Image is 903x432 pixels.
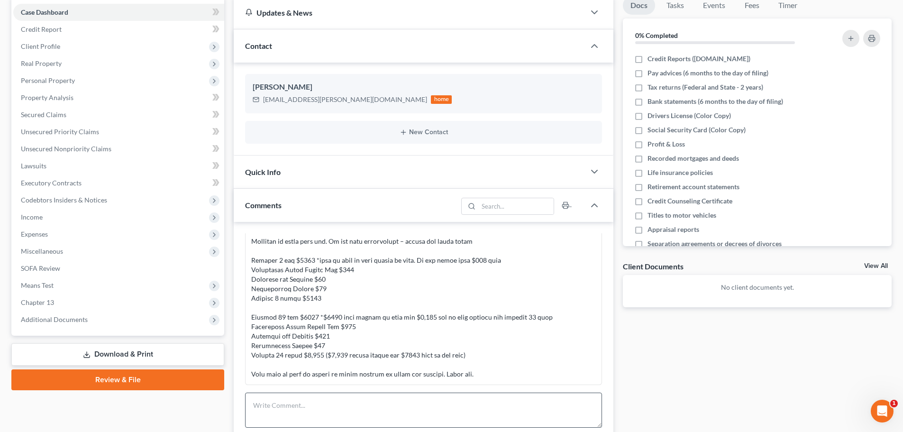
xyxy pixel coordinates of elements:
[13,260,224,277] a: SOFA Review
[623,261,684,271] div: Client Documents
[253,82,594,93] div: [PERSON_NAME]
[245,167,281,176] span: Quick Info
[263,95,427,104] div: [EMAIL_ADDRESS][PERSON_NAME][DOMAIN_NAME]
[21,145,111,153] span: Unsecured Nonpriority Claims
[648,125,746,135] span: Social Security Card (Color Copy)
[245,201,282,210] span: Comments
[635,31,678,39] strong: 0% Completed
[13,21,224,38] a: Credit Report
[11,369,224,390] a: Review & File
[648,211,716,220] span: Titles to motor vehicles
[648,54,750,64] span: Credit Reports ([DOMAIN_NAME])
[21,110,66,119] span: Secured Claims
[648,182,739,192] span: Retirement account statements
[21,315,88,323] span: Additional Documents
[21,42,60,50] span: Client Profile
[245,41,272,50] span: Contact
[871,400,894,423] iframe: Intercom live chat
[13,4,224,21] a: Case Dashboard
[648,111,731,120] span: Drivers License (Color Copy)
[21,196,107,204] span: Codebtors Insiders & Notices
[630,283,884,292] p: No client documents yet.
[21,128,99,136] span: Unsecured Priority Claims
[648,239,782,248] span: Separation agreements or decrees of divorces
[21,25,62,33] span: Credit Report
[21,264,60,272] span: SOFA Review
[431,95,452,104] div: home
[21,162,46,170] span: Lawsuits
[11,343,224,366] a: Download & Print
[21,281,54,289] span: Means Test
[648,139,685,149] span: Profit & Loss
[21,59,62,67] span: Real Property
[648,83,763,92] span: Tax returns (Federal and State - 2 years)
[648,154,739,163] span: Recorded mortgages and deeds
[13,157,224,175] a: Lawsuits
[13,106,224,123] a: Secured Claims
[890,400,898,407] span: 1
[21,213,43,221] span: Income
[21,8,68,16] span: Case Dashboard
[648,168,713,177] span: Life insurance policies
[21,298,54,306] span: Chapter 13
[648,68,768,78] span: Pay advices (6 months to the day of filing)
[21,247,63,255] span: Miscellaneous
[13,123,224,140] a: Unsecured Priority Claims
[21,230,48,238] span: Expenses
[648,225,699,234] span: Appraisal reports
[13,89,224,106] a: Property Analysis
[864,263,888,269] a: View All
[21,76,75,84] span: Personal Property
[245,8,574,18] div: Updates & News
[479,198,554,214] input: Search...
[13,140,224,157] a: Unsecured Nonpriority Claims
[253,129,594,136] button: New Contact
[21,179,82,187] span: Executory Contracts
[648,196,732,206] span: Credit Counseling Certificate
[648,97,783,106] span: Bank statements (6 months to the day of filing)
[21,93,73,101] span: Property Analysis
[13,175,224,192] a: Executory Contracts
